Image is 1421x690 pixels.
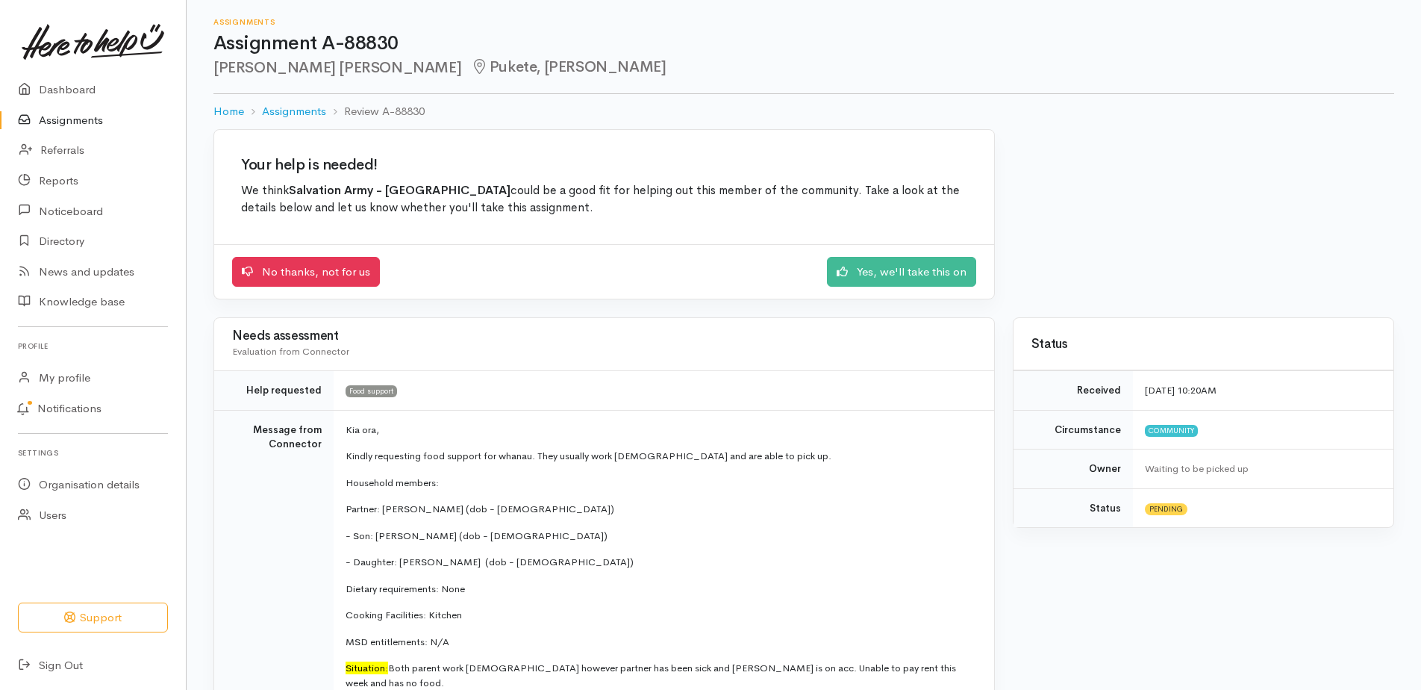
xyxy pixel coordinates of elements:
a: Home [213,103,244,120]
p: Kindly requesting food support for whanau. They usually work [DEMOGRAPHIC_DATA] and are able to p... [346,449,976,464]
p: Cooking Facilities: Kitchen [346,608,976,623]
h1: Assignment A-88830 [213,33,1394,55]
span: Pending [1145,503,1187,515]
p: - Son: [PERSON_NAME] (dob - [DEMOGRAPHIC_DATA]) [346,529,976,544]
div: Waiting to be picked up [1145,461,1375,476]
p: Dietary requirements: None [346,582,976,597]
h6: Profile [18,336,168,356]
a: Yes, we'll take this on [827,257,976,287]
td: Owner [1014,450,1133,489]
h6: Settings [18,443,168,463]
h3: Needs assessment [232,329,976,344]
font: Situation: [346,662,388,674]
span: Pukete, [PERSON_NAME] [470,57,666,76]
td: Help requested [214,371,334,411]
td: Circumstance [1014,410,1133,450]
button: Support [18,603,168,633]
p: Both parent work [DEMOGRAPHIC_DATA] however partner has been sick and [PERSON_NAME] is on acc. Un... [346,661,976,690]
p: We think could be a good fit for helping out this member of the community. Take a look at the det... [241,182,967,217]
li: Review A-88830 [326,103,425,120]
span: Food support [346,385,397,397]
nav: breadcrumb [213,94,1394,129]
p: Kia ora, [346,423,976,438]
span: Evaluation from Connector [232,345,349,358]
time: [DATE] 10:20AM [1145,384,1217,397]
h3: Status [1031,338,1375,352]
h6: Assignments [213,18,1394,26]
h2: Your help is needed! [241,157,967,173]
p: - Daughter: [PERSON_NAME] (dob - [DEMOGRAPHIC_DATA]) [346,555,976,570]
p: MSD entitlements: N/A [346,635,976,650]
b: Salvation Army - [GEOGRAPHIC_DATA] [289,183,510,198]
p: Household members: [346,476,976,491]
span: Community [1145,425,1198,437]
a: Assignments [262,103,326,120]
td: Received [1014,371,1133,411]
a: No thanks, not for us [232,257,380,287]
p: Partner: [PERSON_NAME] (dob - [DEMOGRAPHIC_DATA]) [346,502,976,517]
h2: [PERSON_NAME] [PERSON_NAME] [213,59,1394,76]
td: Status [1014,488,1133,527]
